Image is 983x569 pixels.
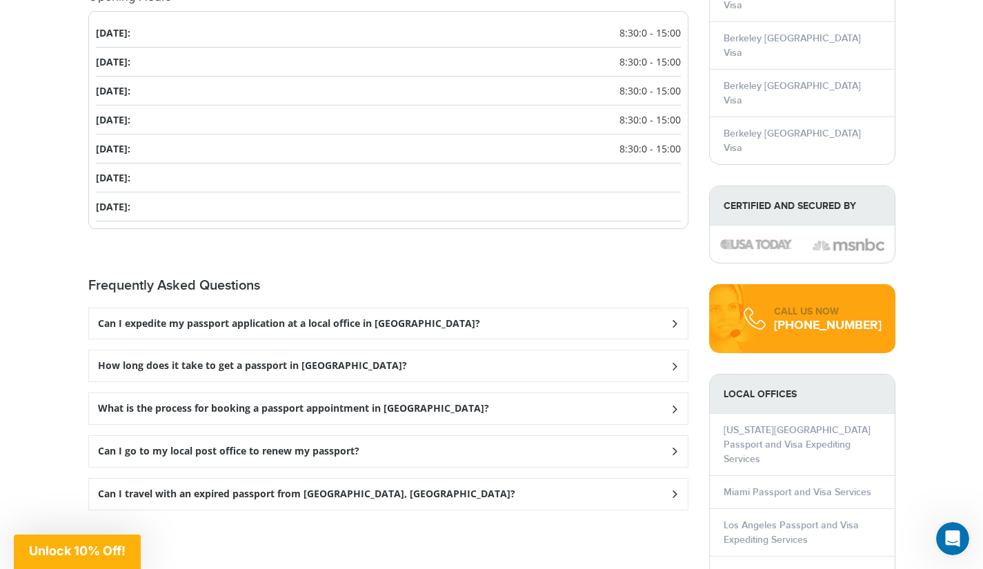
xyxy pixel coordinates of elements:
[724,80,861,106] a: Berkeley [GEOGRAPHIC_DATA] Visa
[710,375,895,414] strong: LOCAL OFFICES
[98,446,359,457] h3: Can I go to my local post office to renew my passport?
[98,318,480,330] h3: Can I expedite my passport application at a local office in [GEOGRAPHIC_DATA]?
[88,277,688,294] h2: Frequently Asked Questions
[619,54,681,69] span: 8:30:0 - 15:00
[710,186,895,226] strong: Certified and Secured by
[720,239,792,249] img: image description
[724,128,861,154] a: Berkeley [GEOGRAPHIC_DATA] Visa
[96,106,681,134] li: [DATE]:
[724,486,871,498] a: Miami Passport and Visa Services
[96,19,681,48] li: [DATE]:
[96,48,681,77] li: [DATE]:
[774,305,882,319] div: CALL US NOW
[724,519,859,546] a: Los Angeles Passport and Visa Expediting Services
[96,192,681,221] li: [DATE]:
[619,141,681,156] span: 8:30:0 - 15:00
[774,319,882,332] div: [PHONE_NUMBER]
[936,522,969,555] iframe: Intercom live chat
[96,163,681,192] li: [DATE]:
[29,543,126,558] span: Unlock 10% Off!
[98,488,515,500] h3: Can I travel with an expired passport from [GEOGRAPHIC_DATA], [GEOGRAPHIC_DATA]?
[813,237,884,253] img: image description
[14,535,141,569] div: Unlock 10% Off!
[96,77,681,106] li: [DATE]:
[96,134,681,163] li: [DATE]:
[619,83,681,98] span: 8:30:0 - 15:00
[619,112,681,127] span: 8:30:0 - 15:00
[724,424,871,465] a: [US_STATE][GEOGRAPHIC_DATA] Passport and Visa Expediting Services
[619,26,681,40] span: 8:30:0 - 15:00
[98,403,489,415] h3: What is the process for booking a passport appointment in [GEOGRAPHIC_DATA]?
[724,32,861,59] a: Berkeley [GEOGRAPHIC_DATA] Visa
[98,360,407,372] h3: How long does it take to get a passport in [GEOGRAPHIC_DATA]?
